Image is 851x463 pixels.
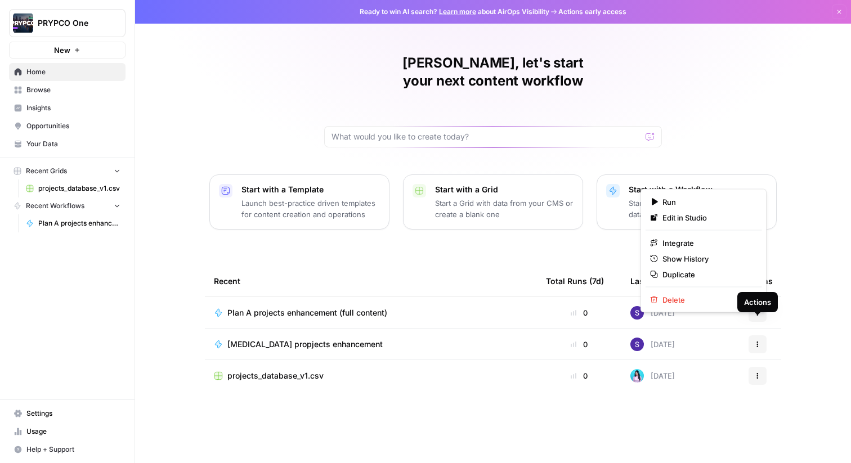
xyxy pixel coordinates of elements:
span: Your Data [26,139,120,149]
span: Usage [26,426,120,437]
div: [DATE] [630,306,675,320]
span: PRYPCO One [38,17,106,29]
a: Home [9,63,126,81]
a: Usage [9,422,126,440]
span: Duplicate [662,269,753,280]
p: Start a Workflow that combines your data, LLMs and human review [629,197,767,220]
button: Workspace: PRYPCO One [9,9,126,37]
span: Ready to win AI search? about AirOps Visibility [360,7,549,17]
a: Insights [9,99,126,117]
span: Actions early access [558,7,626,17]
span: Show History [662,253,753,264]
a: projects_database_v1.csv [214,370,528,381]
div: Recent [214,266,528,296]
span: Browse [26,85,120,95]
span: Settings [26,408,120,419]
span: Plan A projects enhancement (full content) [38,218,120,228]
button: New [9,42,126,59]
span: [MEDICAL_DATA] propjects enhancement [227,339,383,350]
a: Your Data [9,135,126,153]
h1: [PERSON_NAME], let's start your next content workflow [324,54,662,90]
a: Browse [9,81,126,99]
span: Home [26,67,120,77]
button: Start with a TemplateLaunch best-practice driven templates for content creation and operations [209,174,389,230]
span: Run [662,196,753,208]
span: New [54,44,70,56]
img: hhe639wjkdbmop2p8tn1qho7jec6 [630,338,644,351]
button: Help + Support [9,440,126,458]
div: Total Runs (7d) [546,266,604,296]
a: Plan A projects enhancement (full content) [214,307,528,318]
span: Edit in Studio [662,212,753,223]
span: projects_database_v1.csv [38,183,120,194]
span: Insights [26,103,120,113]
div: Actions [744,296,771,308]
a: Settings [9,404,126,422]
p: Launch best-practice driven templates for content creation and operations [241,197,380,220]
p: Start a Grid with data from your CMS or create a blank one [435,197,574,220]
p: Start with a Grid [435,184,574,195]
span: Opportunities [26,121,120,131]
a: Learn more [439,7,476,16]
div: 0 [546,370,612,381]
span: Integrate [662,237,753,249]
a: Opportunities [9,117,126,135]
img: PRYPCO One Logo [13,13,33,33]
span: Recent Grids [26,166,67,176]
span: Delete [662,294,753,305]
img: hhe639wjkdbmop2p8tn1qho7jec6 [630,306,644,320]
p: Start with a Workflow [629,184,767,195]
div: Last Edited [630,266,673,296]
button: Recent Workflows [9,197,126,214]
a: Plan A projects enhancement (full content) [21,214,126,232]
a: [MEDICAL_DATA] propjects enhancement [214,339,528,350]
button: Start with a WorkflowStart a Workflow that combines your data, LLMs and human review [597,174,777,230]
p: Start with a Template [241,184,380,195]
button: Recent Grids [9,163,126,179]
img: dcxkw5bsh1xd8jjfm9rrnd01jenb [630,369,644,383]
button: Start with a GridStart a Grid with data from your CMS or create a blank one [403,174,583,230]
input: What would you like to create today? [332,131,641,142]
span: projects_database_v1.csv [227,370,324,381]
a: projects_database_v1.csv [21,179,126,197]
div: [DATE] [630,338,675,351]
span: Help + Support [26,444,120,455]
div: [DATE] [630,369,675,383]
span: Plan A projects enhancement (full content) [227,307,387,318]
div: 0 [546,339,612,350]
span: Recent Workflows [26,201,84,211]
div: 0 [546,307,612,318]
